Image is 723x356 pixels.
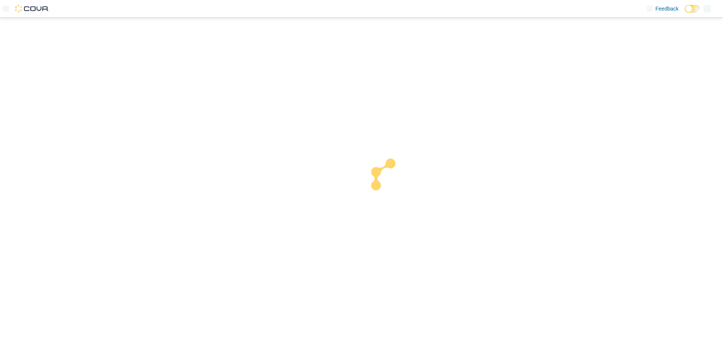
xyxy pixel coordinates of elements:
[656,5,679,12] span: Feedback
[15,5,49,12] img: Cova
[685,5,700,13] input: Dark Mode
[361,153,418,209] img: cova-loader
[644,1,682,16] a: Feedback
